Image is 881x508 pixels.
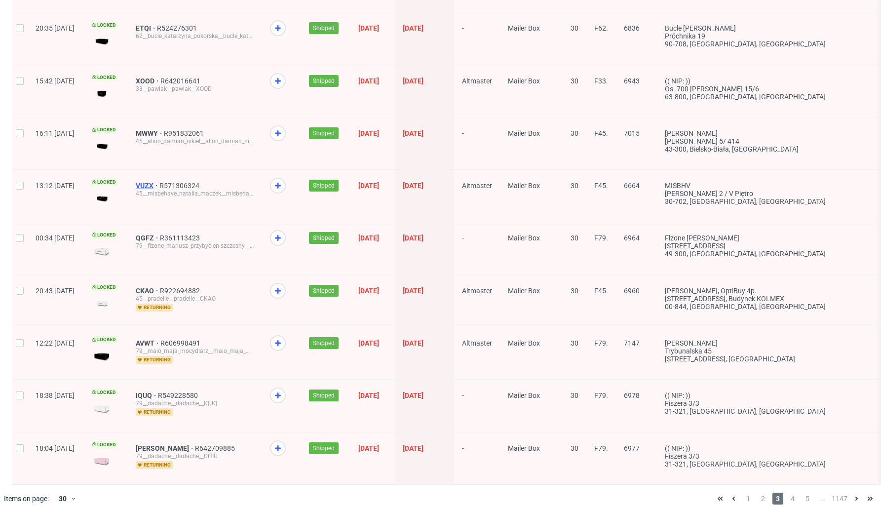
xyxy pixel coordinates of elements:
a: QGFZ [136,234,160,242]
span: XOOD [136,77,160,85]
div: 49-300, [GEOGRAPHIC_DATA] , [GEOGRAPHIC_DATA] [665,250,879,258]
span: [DATE] [358,24,379,32]
span: Shipped [313,129,335,138]
span: 4 [787,493,798,505]
span: 6943 [624,77,640,85]
a: R642709885 [195,444,237,452]
span: [DATE] [358,287,379,295]
span: 1 [743,493,754,505]
span: 6960 [624,287,640,295]
div: Trybunalska 45 [665,347,879,355]
span: R642016641 [160,77,202,85]
span: MWWY [136,129,164,137]
span: [DATE] [403,444,423,452]
a: IQUQ [136,391,158,399]
div: 30-702, [GEOGRAPHIC_DATA] , [GEOGRAPHIC_DATA] [665,197,879,205]
span: Locked [90,336,118,344]
span: Mailer Box [508,77,540,85]
div: 79__flzone_mariusz_przybycien-szczesny__flzone_mariusz_przybycien_szczesny__QGFZ [136,242,254,250]
span: Shipped [313,444,335,453]
span: [DATE] [403,24,423,32]
span: Locked [90,126,118,134]
span: Mailer Box [508,24,540,32]
span: 7015 [624,129,640,137]
div: 43-300, Bielsko-Biała , [GEOGRAPHIC_DATA] [665,145,879,153]
div: Fiszera 3/3 [665,399,879,407]
span: 30 [571,129,578,137]
span: 30 [571,234,578,242]
img: small_data [90,85,114,101]
span: F79. [594,391,608,399]
span: ETQI [136,24,157,32]
span: - [462,24,492,52]
span: [DATE] [358,339,379,347]
div: [PERSON_NAME] [665,129,879,137]
div: 31-321, [GEOGRAPHIC_DATA] , [GEOGRAPHIC_DATA] [665,460,879,468]
span: Altmaster [462,77,492,85]
div: [PERSON_NAME], OptiBuy 4p. [665,287,879,295]
span: F79. [594,339,608,347]
span: 13:12 [DATE] [36,182,75,190]
div: 45__alion_damian_nikiel__alion_damian_nikiel__MWWY [136,137,254,145]
span: 6978 [624,391,640,399]
span: - [462,444,492,472]
span: Shipped [313,234,335,242]
span: 5 [802,493,813,505]
div: (( NIP: )) [665,444,879,452]
span: 18:04 [DATE] [36,444,75,452]
div: 31-321, [GEOGRAPHIC_DATA] , [GEOGRAPHIC_DATA] [665,407,879,415]
span: F33. [594,77,608,85]
div: (( NIP: )) [665,391,879,399]
span: R549228580 [158,391,200,399]
span: 2 [758,493,768,505]
div: 45__misbehave_natalia_maczek__misbehave_natalia_maczek__VUZX [136,190,254,197]
img: small_data [90,138,114,154]
span: 20:43 [DATE] [36,287,75,295]
a: R361113423 [160,234,202,242]
span: Shipped [313,339,335,348]
span: F45. [594,287,608,295]
span: 12:22 [DATE] [36,339,75,347]
img: small_data [90,452,114,469]
span: 6836 [624,24,640,32]
img: small_data [90,190,114,206]
span: 30 [571,444,578,452]
span: returning [136,408,173,416]
div: 33__pawlak__pawlak__XOOD [136,85,254,93]
span: Mailer Box [508,444,540,452]
span: [DATE] [403,339,423,347]
div: 00-844, [GEOGRAPHIC_DATA] , [GEOGRAPHIC_DATA] [665,303,879,311]
span: [DATE] [403,182,423,190]
div: Flzone [PERSON_NAME] [665,234,879,242]
span: - [462,391,492,420]
img: small_data [90,400,114,416]
span: Mailer Box [508,287,540,295]
div: Próchnika 19 [665,32,879,40]
span: 30 [571,339,578,347]
span: 30 [571,391,578,399]
span: 00:34 [DATE] [36,234,75,242]
span: [PERSON_NAME] [136,444,195,452]
span: F45. [594,129,608,137]
span: F79. [594,444,608,452]
span: Mailer Box [508,129,540,137]
span: Locked [90,283,118,291]
span: 6964 [624,234,640,242]
div: 63-800, [GEOGRAPHIC_DATA] , [GEOGRAPHIC_DATA] [665,93,879,101]
span: Shipped [313,286,335,295]
span: Shipped [313,24,335,33]
span: returning [136,461,173,469]
img: small_data [90,348,114,364]
span: Locked [90,74,118,81]
div: (( NIP: )) [665,77,879,85]
span: 30 [571,287,578,295]
img: small_data [90,33,114,49]
div: 90-708, [GEOGRAPHIC_DATA] , [GEOGRAPHIC_DATA] [665,40,879,48]
a: R524276301 [157,24,199,32]
span: 3 [772,493,783,505]
span: Mailer Box [508,339,540,347]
